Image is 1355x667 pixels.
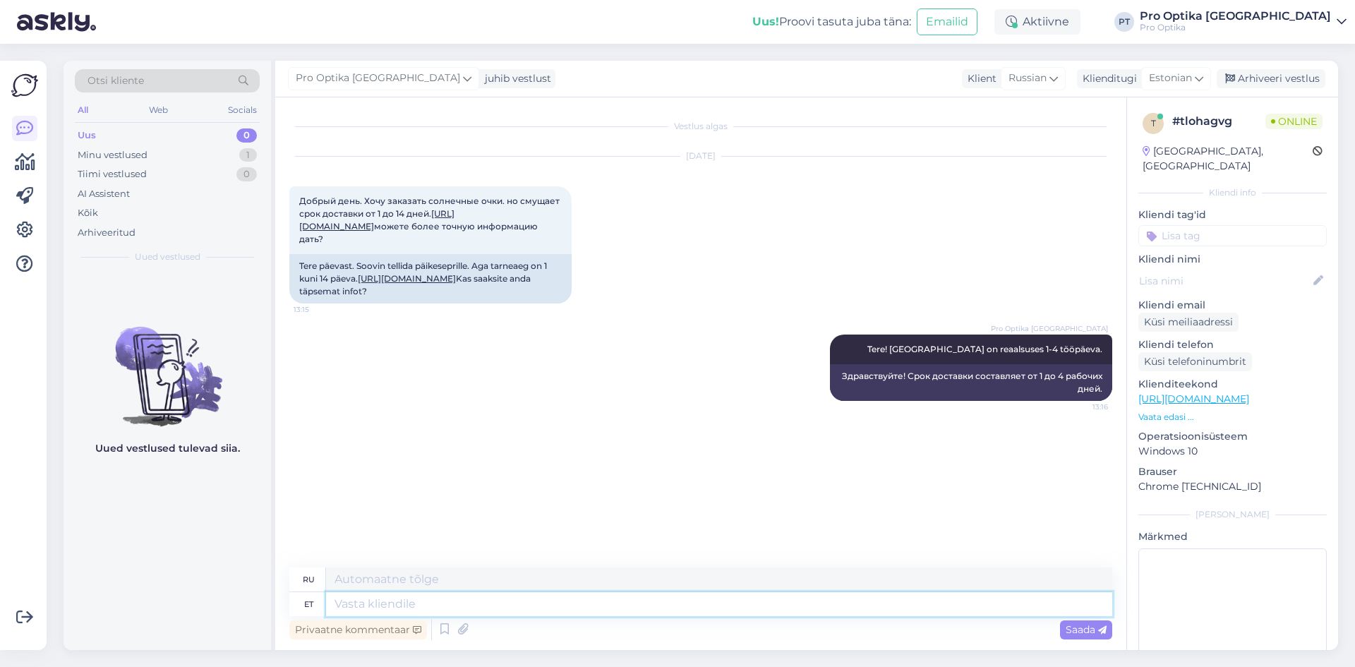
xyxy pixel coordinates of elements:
div: Proovi tasuta juba täna: [752,13,911,30]
div: Küsi telefoninumbrit [1138,352,1252,371]
div: Klient [962,71,996,86]
div: [GEOGRAPHIC_DATA], [GEOGRAPHIC_DATA] [1143,144,1313,174]
p: Vaata edasi ... [1138,411,1327,423]
div: AI Assistent [78,187,130,201]
p: Klienditeekond [1138,377,1327,392]
a: [URL][DOMAIN_NAME] [358,273,456,284]
span: t [1151,118,1156,128]
p: Kliendi tag'id [1138,208,1327,222]
div: Web [146,101,171,119]
div: Privaatne kommentaar [289,620,427,639]
span: Tere! [GEOGRAPHIC_DATA] on reaalsuses 1-4 tööpäeva. [867,344,1102,354]
input: Lisa nimi [1139,273,1311,289]
div: Uus [78,128,96,143]
p: Brauser [1138,464,1327,479]
span: Pro Optika [GEOGRAPHIC_DATA] [296,71,460,86]
p: Märkmed [1138,529,1327,544]
div: Kliendi info [1138,186,1327,199]
img: Askly Logo [11,72,38,99]
span: Otsi kliente [88,73,144,88]
p: Operatsioonisüsteem [1138,429,1327,444]
div: Aktiivne [994,9,1080,35]
p: Windows 10 [1138,444,1327,459]
p: Kliendi nimi [1138,252,1327,267]
div: Minu vestlused [78,148,147,162]
div: Здравствуйте! Срок доставки составляет от 1 до 4 рабочих дней. [830,364,1112,401]
div: Socials [225,101,260,119]
img: No chats [64,301,271,428]
p: Kliendi email [1138,298,1327,313]
span: Online [1265,114,1323,129]
span: Russian [1008,71,1047,86]
div: Pro Optika [GEOGRAPHIC_DATA] [1140,11,1331,22]
input: Lisa tag [1138,225,1327,246]
div: Küsi meiliaadressi [1138,313,1239,332]
div: Tere päevast. Soovin tellida päikeseprille. Aga tarneaeg on 1 kuni 14 päeva. Kas saaksite anda tä... [289,254,572,304]
span: Saada [1066,623,1107,636]
span: 13:16 [1055,402,1108,412]
span: Estonian [1149,71,1192,86]
p: Chrome [TECHNICAL_ID] [1138,479,1327,494]
div: [PERSON_NAME] [1138,508,1327,521]
div: Klienditugi [1077,71,1137,86]
span: Pro Optika [GEOGRAPHIC_DATA] [991,323,1108,334]
div: PT [1114,12,1134,32]
div: Tiimi vestlused [78,167,147,181]
div: ru [303,567,315,591]
div: # tlohagvg [1172,113,1265,130]
div: Pro Optika [1140,22,1331,33]
button: Emailid [917,8,977,35]
span: 13:15 [294,304,347,315]
b: Uus! [752,15,779,28]
div: juhib vestlust [479,71,551,86]
div: 0 [236,128,257,143]
a: [URL][DOMAIN_NAME] [1138,392,1249,405]
span: Uued vestlused [135,251,200,263]
a: Pro Optika [GEOGRAPHIC_DATA]Pro Optika [1140,11,1347,33]
div: et [304,592,313,616]
div: 0 [236,167,257,181]
div: 1 [239,148,257,162]
div: Kõik [78,206,98,220]
span: Добрый день. Хочу заказать солнечные очки. но смущает срок доставки от 1 до 14 дней. можете более... [299,196,562,244]
div: Arhiveeri vestlus [1217,69,1325,88]
p: Kliendi telefon [1138,337,1327,352]
p: Uued vestlused tulevad siia. [95,441,240,456]
div: [DATE] [289,150,1112,162]
div: Arhiveeritud [78,226,135,240]
div: Vestlus algas [289,120,1112,133]
div: All [75,101,91,119]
